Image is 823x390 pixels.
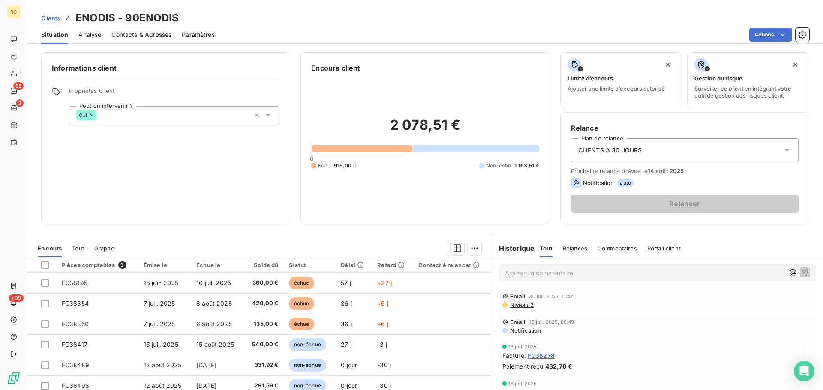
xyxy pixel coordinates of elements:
[69,87,279,99] span: Propriétés Client
[249,340,278,349] span: 540,00 €
[144,320,175,327] span: 7 juil. 2025
[62,320,89,327] span: FC38350
[418,262,486,268] div: Contact à relancer
[7,5,21,19] div: RC
[196,341,234,348] span: 15 août 2025
[289,262,331,268] div: Statut
[341,279,351,286] span: 57 j
[310,155,313,162] span: 0
[560,52,682,107] button: Limite d’encoursAjouter une limite d’encours autorisé
[7,371,21,385] img: Logo LeanPay
[571,195,799,213] button: Relancer
[749,28,792,42] button: Actions
[508,381,537,386] span: 18 juil. 2025
[7,101,20,115] a: 3
[196,300,232,307] span: 6 août 2025
[341,300,352,307] span: 36 j
[529,294,573,299] span: 30 juil. 2025, 11:42
[196,382,216,389] span: [DATE]
[249,279,278,287] span: 360,00 €
[13,82,24,90] span: 55
[62,279,87,286] span: FC38195
[509,327,541,334] span: Notification
[52,63,279,73] h6: Informations client
[568,75,613,82] span: Limite d’encours
[75,10,179,26] h3: ENODIS - 90ENODIS
[38,245,62,252] span: En cours
[514,162,539,170] span: 1 163,51 €
[377,279,392,286] span: +27 j
[563,245,587,252] span: Relances
[341,262,367,268] div: Délai
[249,381,278,390] span: 291,59 €
[249,361,278,369] span: 331,92 €
[289,318,315,330] span: échue
[196,279,231,286] span: 16 juil. 2025
[545,362,572,371] span: 432,70 €
[341,341,351,348] span: 27 j
[598,245,637,252] span: Commentaires
[647,245,680,252] span: Portail client
[249,299,278,308] span: 420,00 €
[578,146,642,155] span: CLIENTS A 30 JOURS
[62,341,87,348] span: FC38417
[341,382,357,389] span: 0 jour
[492,243,535,253] h6: Historique
[289,297,315,310] span: échue
[196,262,238,268] div: Échue le
[41,15,60,21] span: Clients
[529,319,574,325] span: 18 juil. 2025, 08:49
[502,351,526,360] span: Facture :
[62,300,89,307] span: FC38354
[583,179,614,186] span: Notification
[687,52,809,107] button: Gestion du risqueSurveiller ce client en intégrant votre outil de gestion des risques client.
[377,382,391,389] span: -30 j
[249,320,278,328] span: 135,00 €
[571,123,799,133] h6: Relance
[648,167,684,174] span: 14 août 2025
[377,300,388,307] span: +6 j
[7,84,20,98] a: 55
[540,245,553,252] span: Tout
[144,262,186,268] div: Émise le
[341,320,352,327] span: 36 j
[118,261,126,269] span: 6
[289,338,326,351] span: non-échue
[144,279,179,286] span: 16 juin 2025
[794,361,814,381] div: Open Intercom Messenger
[78,30,101,39] span: Analyse
[79,113,87,118] span: OUI
[377,262,408,268] div: Retard
[144,341,178,348] span: 16 juil. 2025
[182,30,215,39] span: Paramètres
[144,361,182,369] span: 12 août 2025
[311,116,539,142] h2: 2 078,51 €
[502,362,544,371] span: Paiement reçu
[111,30,171,39] span: Contacts & Adresses
[62,361,89,369] span: FC38489
[571,167,799,174] span: Prochaine relance prévue le
[9,294,24,302] span: +99
[94,245,114,252] span: Graphe
[528,351,555,360] span: FC38278
[694,75,742,82] span: Gestion du risque
[62,382,89,389] span: FC38498
[341,361,357,369] span: 0 jour
[249,262,278,268] div: Solde dû
[144,382,182,389] span: 12 août 2025
[41,30,68,39] span: Situation
[377,361,391,369] span: -30 j
[509,301,534,308] span: Niveau 2
[510,293,526,300] span: Email
[508,344,537,349] span: 18 juil. 2025
[196,361,216,369] span: [DATE]
[377,320,388,327] span: +6 j
[196,320,232,327] span: 6 août 2025
[694,85,802,99] span: Surveiller ce client en intégrant votre outil de gestion des risques client.
[72,245,84,252] span: Tout
[486,162,511,170] span: Non-échu
[377,341,387,348] span: -3 j
[568,85,665,92] span: Ajouter une limite d’encours autorisé
[510,319,526,325] span: Email
[289,277,315,289] span: échue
